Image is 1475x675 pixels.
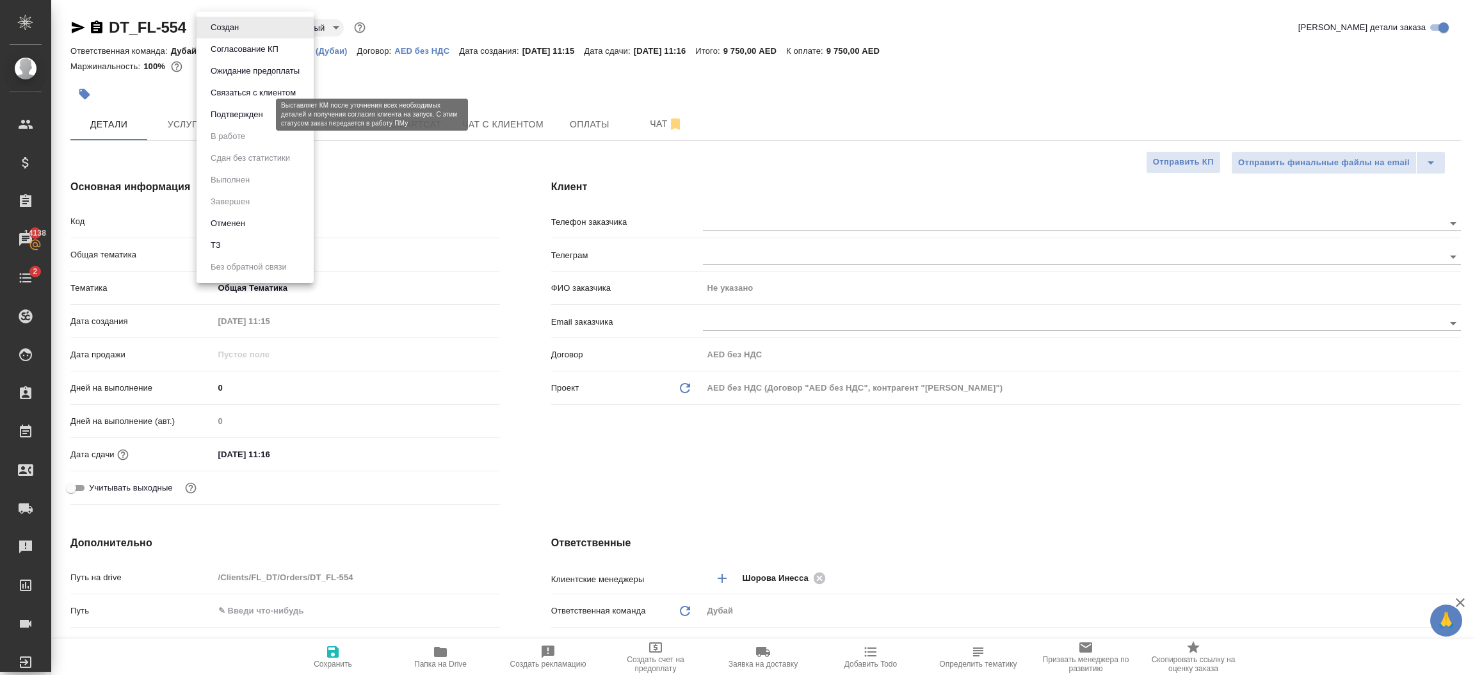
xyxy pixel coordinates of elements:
button: Отменен [207,216,249,231]
button: ТЗ [207,238,225,252]
button: Выполнен [207,173,254,187]
button: В работе [207,129,249,143]
button: Создан [207,20,243,35]
button: Завершен [207,195,254,209]
button: Связаться с клиентом [207,86,300,100]
button: Сдан без статистики [207,151,294,165]
button: Подтвержден [207,108,267,122]
button: Без обратной связи [207,260,291,274]
button: Согласование КП [207,42,282,56]
button: Ожидание предоплаты [207,64,303,78]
